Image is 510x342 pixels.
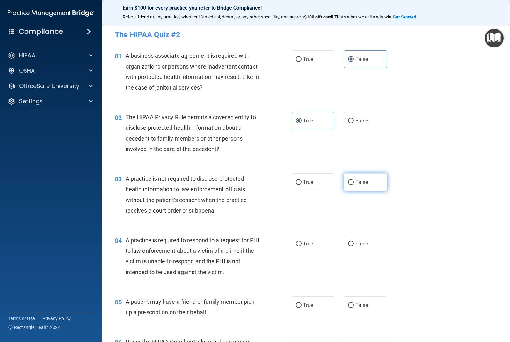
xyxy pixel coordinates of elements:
p: Settings [19,98,43,105]
input: True [296,180,302,185]
span: False [355,118,368,124]
input: True [296,119,302,123]
input: False [348,57,354,62]
a: Get Started [393,14,417,19]
span: 03 [115,175,122,183]
input: False [348,180,354,185]
span: A practice is required to respond to a request for PHI to law enforcement about a victim of a cri... [126,237,259,275]
span: False [355,179,368,185]
a: Settings [8,98,93,105]
a: Terms of Use [8,315,35,322]
span: Refer a friend at any practice, whether it's medical, dental, or any other speciality, and score a [123,14,304,19]
h4: The HIPAA Quiz #2 [115,31,497,39]
span: False [355,302,368,308]
input: True [296,242,302,246]
a: OfficeSafe University [8,82,93,90]
span: 04 [115,237,122,244]
strong: $100 gift card [304,14,332,19]
button: Open Resource Center [485,29,504,47]
input: False [348,242,354,246]
input: True [296,303,302,308]
input: False [348,303,354,308]
img: PMB logo [8,7,94,19]
p: HIPAA [19,52,35,59]
span: False [355,56,368,62]
a: HIPAA [8,52,93,59]
span: A business associate agreement is required with organizations or persons where inadvertent contac... [126,52,259,91]
h4: Compliance [19,27,63,36]
p: OfficeSafe University [19,82,79,90]
input: False [348,119,354,123]
span: Ⓒ Rectangle Health 2024 [8,324,61,331]
p: OSHA [19,67,35,75]
span: True [303,179,313,185]
span: 02 [115,114,122,121]
a: Privacy Policy [42,315,71,322]
span: False [355,241,368,247]
a: OSHA [8,67,93,75]
input: True [296,57,302,62]
span: True [303,241,313,247]
p: Earn $100 for every practice you refer to Bridge Compliance! [123,5,489,11]
span: A patient may have a friend or family member pick up a prescription on their behalf. [126,298,254,316]
span: A practice is not required to disclose protected health information to law enforcement officials ... [126,175,247,214]
span: True [303,56,313,62]
span: ! That's what we call a win-win. [332,14,393,19]
span: True [303,118,313,124]
span: 01 [115,52,122,60]
strong: Get Started [393,14,416,19]
span: 05 [115,298,122,306]
span: True [303,302,313,308]
span: The HIPAA Privacy Rule permits a covered entity to disclose protected health information about a ... [126,114,256,152]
